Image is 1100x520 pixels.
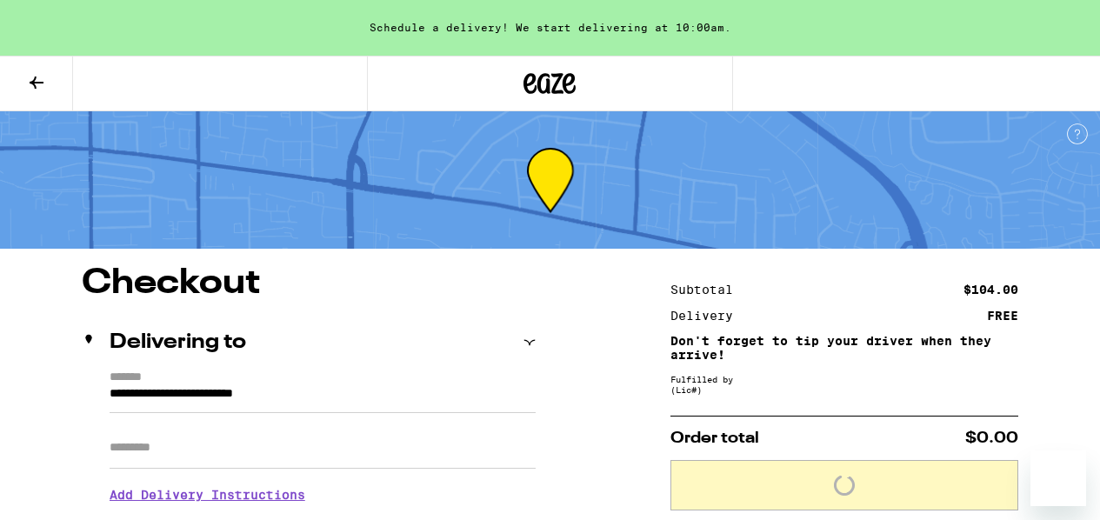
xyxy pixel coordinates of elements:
div: Delivery [670,310,745,322]
h1: Checkout [82,266,536,301]
div: Subtotal [670,283,745,296]
div: Fulfilled by (Lic# ) [670,374,1018,395]
div: $104.00 [963,283,1018,296]
div: FREE [987,310,1018,322]
p: Don't forget to tip your driver when they arrive! [670,334,1018,362]
span: Order total [670,430,759,446]
h3: Add Delivery Instructions [110,475,536,515]
h2: Delivering to [110,332,246,353]
iframe: Button to launch messaging window [1030,450,1086,506]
